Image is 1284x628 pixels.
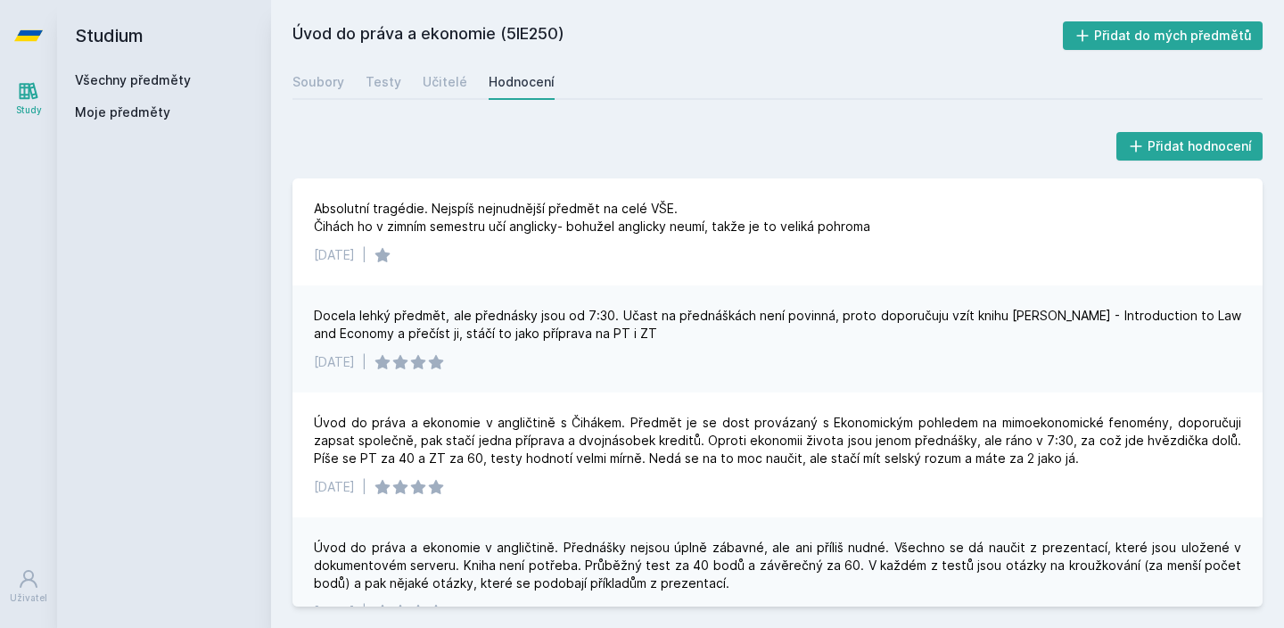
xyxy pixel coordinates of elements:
[423,73,467,91] div: Učitelé
[1063,21,1263,50] button: Přidat do mých předmětů
[75,103,170,121] span: Moje předměty
[314,603,355,621] div: [DATE]
[314,478,355,496] div: [DATE]
[314,246,355,264] div: [DATE]
[16,103,42,117] div: Study
[314,353,355,371] div: [DATE]
[314,539,1241,592] div: Úvod do práva a ekonomie v angličtině. Přednášky nejsou úplně zábavné, ale ani příliš nudné. Všec...
[362,603,366,621] div: |
[362,478,366,496] div: |
[366,64,401,100] a: Testy
[362,246,366,264] div: |
[292,64,344,100] a: Soubory
[489,73,555,91] div: Hodnocení
[75,72,191,87] a: Všechny předměty
[292,21,1063,50] h2: Úvod do práva a ekonomie (5IE250)
[4,71,53,126] a: Study
[314,414,1241,467] div: Úvod do práva a ekonomie v angličtině s Čihákem. Předmět je se dost provázaný s Ekonomickým pohle...
[366,73,401,91] div: Testy
[292,73,344,91] div: Soubory
[423,64,467,100] a: Učitelé
[489,64,555,100] a: Hodnocení
[314,200,870,235] div: Absolutní tragédie. Nejspíš nejnudnější předmět na celé VŠE. Čihách ho v zimním semestru učí angl...
[4,559,53,614] a: Uživatel
[1116,132,1263,161] button: Přidat hodnocení
[314,307,1241,343] div: Docela lehký předmět, ale přednásky jsou od 7:30. Učast na přednáškách není povinná, proto doporu...
[10,591,47,605] div: Uživatel
[362,353,366,371] div: |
